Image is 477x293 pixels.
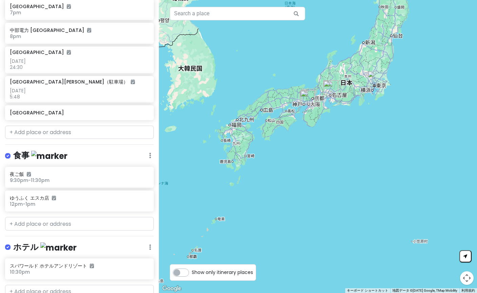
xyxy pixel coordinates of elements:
h4: 食事 [13,150,67,161]
img: marker [31,151,67,161]
i: Added to itinerary [52,196,56,200]
div: スパワールド ホテルアンドリゾート [299,88,319,108]
div: 名古屋駅 [320,78,341,98]
i: Added to itinerary [67,50,71,55]
div: 名古屋城 [320,77,341,98]
input: Search a place [170,7,305,20]
input: + Add place or address [5,126,154,139]
div: 日本館 [297,88,318,108]
h6: [GEOGRAPHIC_DATA] [10,3,149,10]
i: Added to itinerary [67,4,71,9]
img: marker [40,242,77,253]
div: [DATE] 5:48 [10,88,149,100]
div: ジブリパーク [324,78,344,98]
h6: [GEOGRAPHIC_DATA][PERSON_NAME]（駐車場） [10,79,135,85]
img: Google [161,284,183,293]
a: Google マップでこの地域を開きます（新しいウィンドウが開きます） [161,284,183,293]
h6: 中部電力 [GEOGRAPHIC_DATA] [10,27,149,33]
div: [DATE] 24:30 [10,58,149,70]
span: 7pm [10,9,21,16]
i: Added to itinerary [27,172,31,177]
h6: [GEOGRAPHIC_DATA] [10,110,149,116]
div: 東京駅 [365,68,385,89]
div: 大阪・関西万博 西ゲート広場 [297,88,317,108]
span: 10:30pm [10,269,30,275]
button: キーボード ショートカット [347,288,388,293]
h6: 夜ご飯 [10,171,149,177]
i: Added to itinerary [90,263,94,268]
div: 新大阪駅 [299,86,319,106]
h4: ホテル [13,242,77,253]
h6: スパワールド ホテルアンドリゾート [10,263,149,269]
h6: ゆうふく エスカ店 [10,195,149,201]
div: 桜島駅 [298,87,318,108]
i: Added to itinerary [131,79,135,84]
h6: [GEOGRAPHIC_DATA] [10,49,71,55]
input: + Add place or address [5,217,154,231]
i: Added to itinerary [87,28,91,33]
a: 利用規約（新しいタブで開きます） [461,289,475,292]
span: 8pm [10,33,21,40]
button: 地図のカメラ コントロール [460,271,474,285]
div: 中部電力 MIRAI TOWER [321,78,341,98]
span: Show only itinerary places [192,269,253,276]
span: 9:30pm - 11:30pm [10,177,49,184]
span: 12pm - 1pm [10,201,35,207]
span: 地図データ ©[DATE] Google, TMap Mobility [392,289,457,292]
